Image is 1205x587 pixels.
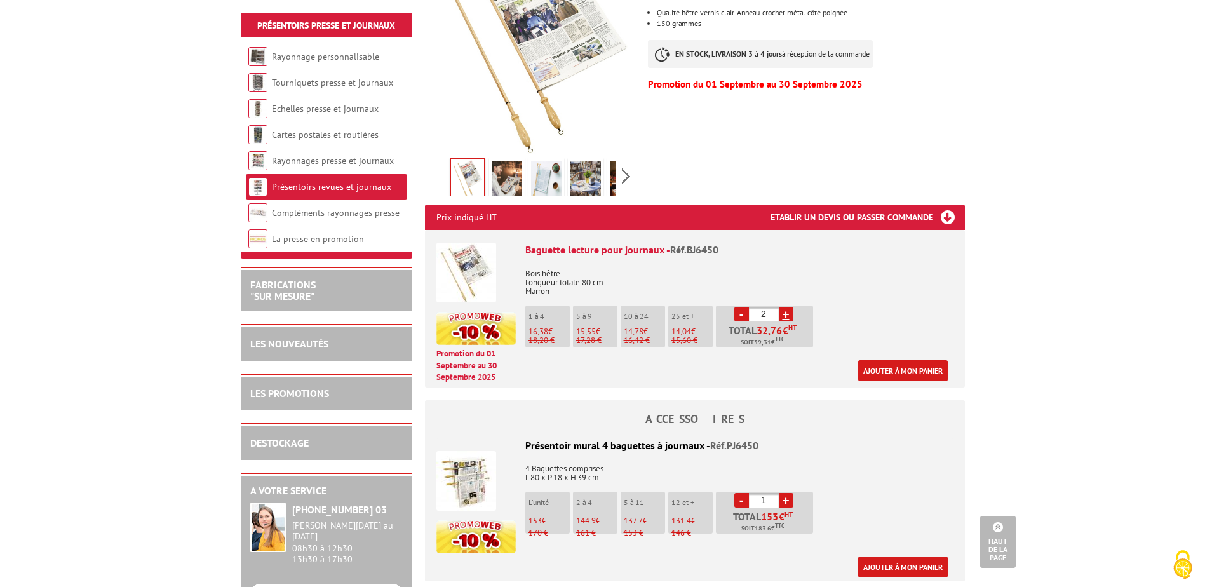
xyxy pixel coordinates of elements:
p: € [528,327,570,336]
a: Compléments rayonnages presse [272,207,400,219]
span: € [783,325,788,335]
p: € [576,516,617,525]
p: 16,42 € [624,336,665,345]
p: € [671,327,713,336]
p: 161 € [576,529,617,537]
li: Qualité hêtre vernis clair. Anneau-crochet métal côté poignée [657,9,964,17]
a: Présentoirs revues et journaux [272,181,391,192]
a: La presse en promotion [272,233,364,245]
a: Rayonnage personnalisable [272,51,379,62]
p: Promotion du 01 Septembre au 30 Septembre 2025 [436,348,516,384]
img: Echelles presse et journaux [248,99,267,118]
a: Tourniquets presse et journaux [272,77,393,88]
p: € [624,327,665,336]
span: 32,76 [757,325,783,335]
img: Compléments rayonnages presse [248,203,267,222]
p: 2 à 4 [576,498,617,507]
sup: HT [784,510,793,519]
div: [PERSON_NAME][DATE] au [DATE] [292,520,403,542]
span: 16,38 [528,326,548,337]
a: Présentoirs Presse et Journaux [257,20,395,31]
span: 144.9 [576,515,596,526]
a: Echelles presse et journaux [272,103,379,114]
img: presentoirs_brochures_bj6450_4.jpg [570,161,601,200]
a: Ajouter à mon panier [858,360,948,381]
a: - [734,307,749,321]
p: 15,60 € [671,336,713,345]
span: 39,31 [754,337,771,347]
span: 153 [761,511,779,522]
span: Soit € [741,523,784,534]
p: 146 € [671,529,713,537]
a: LES NOUVEAUTÉS [250,337,328,350]
li: 150 grammes [657,20,964,27]
p: € [671,516,713,525]
a: DESTOCKAGE [250,436,309,449]
img: presentoirs_brochures_bj6450_5.jpg [610,161,640,200]
img: promotion [436,520,516,553]
a: FABRICATIONS"Sur Mesure" [250,278,316,302]
a: Haut de la page [980,516,1016,568]
p: à réception de la commande [648,40,873,68]
a: Rayonnages presse et journaux [272,155,394,166]
span: Réf.BJ6450 [670,243,718,256]
strong: [PHONE_NUMBER] 03 [292,503,387,516]
img: promotion [436,312,516,345]
img: Rayonnages presse et journaux [248,151,267,170]
p: € [624,516,665,525]
p: 12 et + [671,498,713,507]
div: Présentoir mural 4 baguettes à journaux - [436,438,953,453]
img: presentoirs_brochures_bj6450_1.jpg [451,159,484,199]
span: Next [620,166,632,187]
p: € [528,516,570,525]
sup: HT [788,323,797,332]
img: Présentoirs revues et journaux [248,177,267,196]
p: Total [719,511,813,534]
span: 14,78 [624,326,643,337]
p: 17,28 € [576,336,617,345]
p: Prix indiqué HT [436,205,497,230]
span: 153 [528,515,542,526]
span: 137.7 [624,515,643,526]
a: Ajouter à mon panier [858,557,948,577]
span: Soit € [741,337,784,347]
p: 1 à 4 [528,312,570,321]
img: La presse en promotion [248,229,267,248]
a: Cartes postales et routières [272,129,379,140]
p: 18,20 € [528,336,570,345]
p: Bois hêtre Longueur totale 80 cm Marron [525,260,953,296]
img: Cookies (fenêtre modale) [1167,549,1199,581]
p: 10 à 24 [624,312,665,321]
span: 15,55 [576,326,596,337]
sup: TTC [775,522,784,529]
button: Cookies (fenêtre modale) [1161,544,1205,587]
p: 5 à 11 [624,498,665,507]
p: Total [719,325,813,347]
img: Cartes postales et routières [248,125,267,144]
p: 25 et + [671,312,713,321]
span: Réf.PJ6450 [710,439,758,452]
p: L'unité [528,498,570,507]
p: Promotion du 01 Septembre au 30 Septembre 2025 [648,81,964,88]
sup: TTC [775,335,784,342]
img: Présentoir mural 4 baguettes à journaux [436,451,496,511]
span: 14,04 [671,326,691,337]
img: widget-service.jpg [250,503,286,552]
img: Tourniquets presse et journaux [248,73,267,92]
img: Rayonnage personnalisable [248,47,267,66]
img: presentoirs_brochures_bj6450_3.jpg [531,161,562,200]
h3: Etablir un devis ou passer commande [771,205,965,230]
div: 08h30 à 12h30 13h30 à 17h30 [292,520,403,564]
img: presentoirs_brochures_bj6450_2.jpg [492,161,522,200]
a: + [779,307,793,321]
p: € [576,327,617,336]
h4: ACCESSOIRES [425,413,965,426]
p: 153 € [624,529,665,537]
strong: EN STOCK, LIVRAISON 3 à 4 jours [675,49,782,58]
h2: A votre service [250,485,403,497]
div: Baguette lecture pour journaux - [525,243,953,257]
span: 183.6 [755,523,771,534]
p: 170 € [528,529,570,537]
p: 5 à 9 [576,312,617,321]
span: 131.4 [671,515,691,526]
